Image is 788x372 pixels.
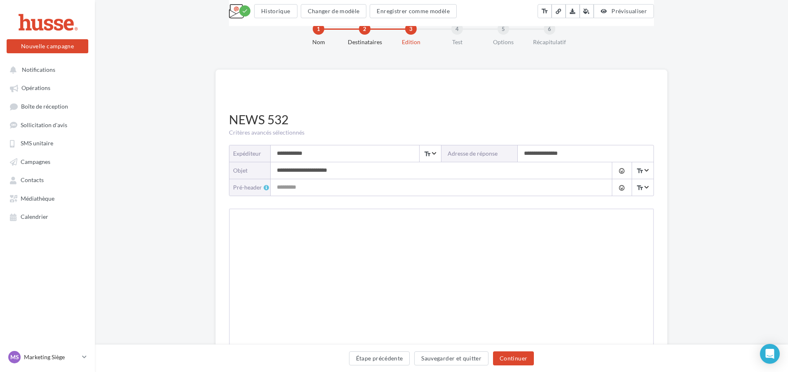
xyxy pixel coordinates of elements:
span: Select box activate [632,179,653,196]
a: Campagnes [5,154,90,169]
div: Expéditeur [233,149,264,158]
a: Boîte de réception [5,99,90,114]
div: 6 [544,23,555,35]
button: tag_faces [612,179,631,196]
label: Adresse de réponse [441,145,518,162]
div: Options [477,38,530,46]
span: Calendrier [21,213,48,220]
button: Notifications [5,62,87,77]
span: Contacts [21,177,44,184]
a: Sollicitation d'avis [5,117,90,132]
p: Marketing Siège [24,353,79,361]
div: Modifications enregistrées [239,5,250,17]
div: objet [233,166,264,175]
span: Médiathèque [21,195,54,202]
span: Sollicitation d'avis [21,121,67,128]
button: Prévisualiser [594,4,654,18]
a: MS Marketing Siège [7,349,88,365]
a: Calendrier [5,209,90,224]
div: Destinataires [338,38,391,46]
button: tag_faces [612,162,631,179]
div: 4 [451,23,463,35]
span: Select box activate [419,145,441,162]
button: Nouvelle campagne [7,39,88,53]
i: check [242,8,248,14]
div: Critères avancés sélectionnés [229,128,654,137]
i: tag_faces [618,185,625,191]
a: SMS unitaire [5,135,90,150]
span: Select box activate [632,162,653,179]
span: Prévisualiser [611,7,647,14]
i: text_fields [636,167,644,175]
div: 1 [313,23,324,35]
span: Notifications [22,66,55,73]
div: Open Intercom Messenger [760,344,780,364]
span: Campagnes [21,158,50,165]
span: SMS unitaire [21,140,53,147]
a: Contacts [5,172,90,187]
div: 3 [405,23,417,35]
a: Médiathèque [5,191,90,206]
div: Edition [385,38,437,46]
div: Récapitulatif [523,38,576,46]
a: Opérations [5,80,90,95]
i: text_fields [636,184,644,192]
span: Boîte de réception [21,103,68,110]
i: text_fields [541,7,548,15]
button: text_fields [538,4,552,18]
div: NEWS 532 [229,111,654,128]
button: Étape précédente [349,351,410,365]
button: Historique [254,4,297,18]
span: MS [10,353,19,361]
span: Opérations [21,85,50,92]
div: 5 [498,23,509,35]
button: Continuer [493,351,534,365]
div: 2 [359,23,370,35]
div: Test [431,38,484,46]
i: text_fields [424,150,431,158]
button: Sauvegarder et quitter [414,351,488,365]
i: tag_faces [618,168,625,174]
div: Pré-header [233,183,271,192]
button: Changer de modèle [301,4,367,18]
button: Enregistrer comme modèle [370,4,456,18]
div: Nom [292,38,345,46]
